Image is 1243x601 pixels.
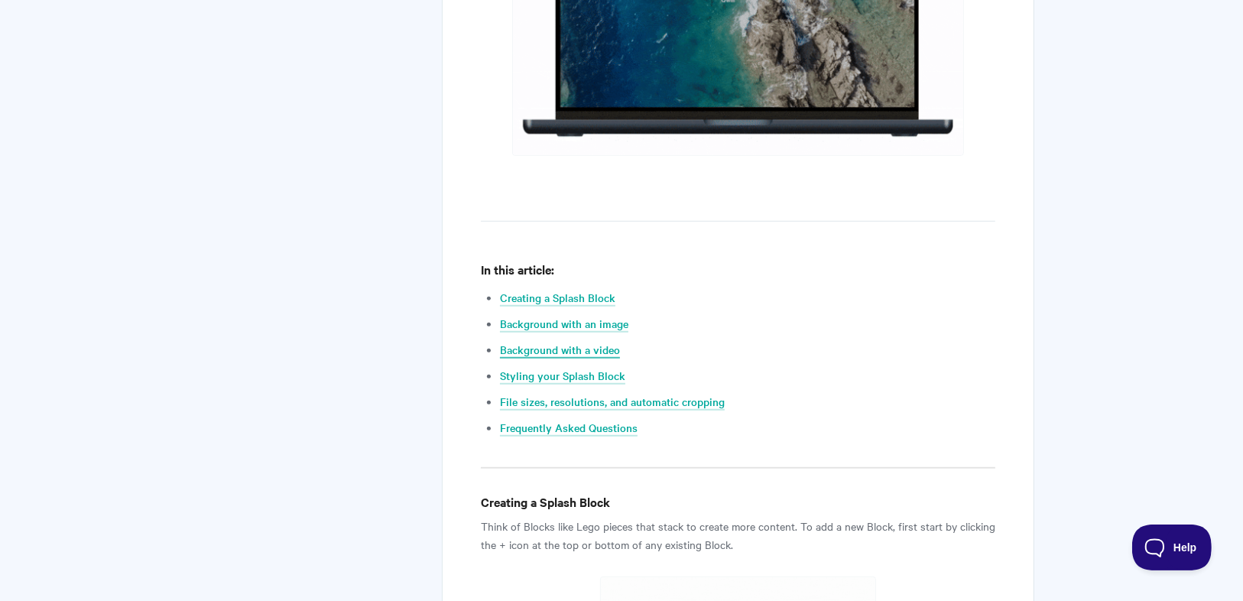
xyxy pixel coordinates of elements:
[481,517,995,554] p: Think of Blocks like Lego pieces that stack to create more content. To add a new Block, first sta...
[481,492,995,512] h4: Creating a Splash Block
[500,368,625,385] a: Styling your Splash Block
[481,260,995,279] h4: In this article:
[500,316,628,333] a: Background with an image
[500,420,638,437] a: Frequently Asked Questions
[500,290,615,307] a: Creating a Splash Block
[500,394,725,411] a: File sizes, resolutions, and automatic cropping
[500,342,620,359] a: Background with a video
[1132,525,1212,570] iframe: Toggle Customer Support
